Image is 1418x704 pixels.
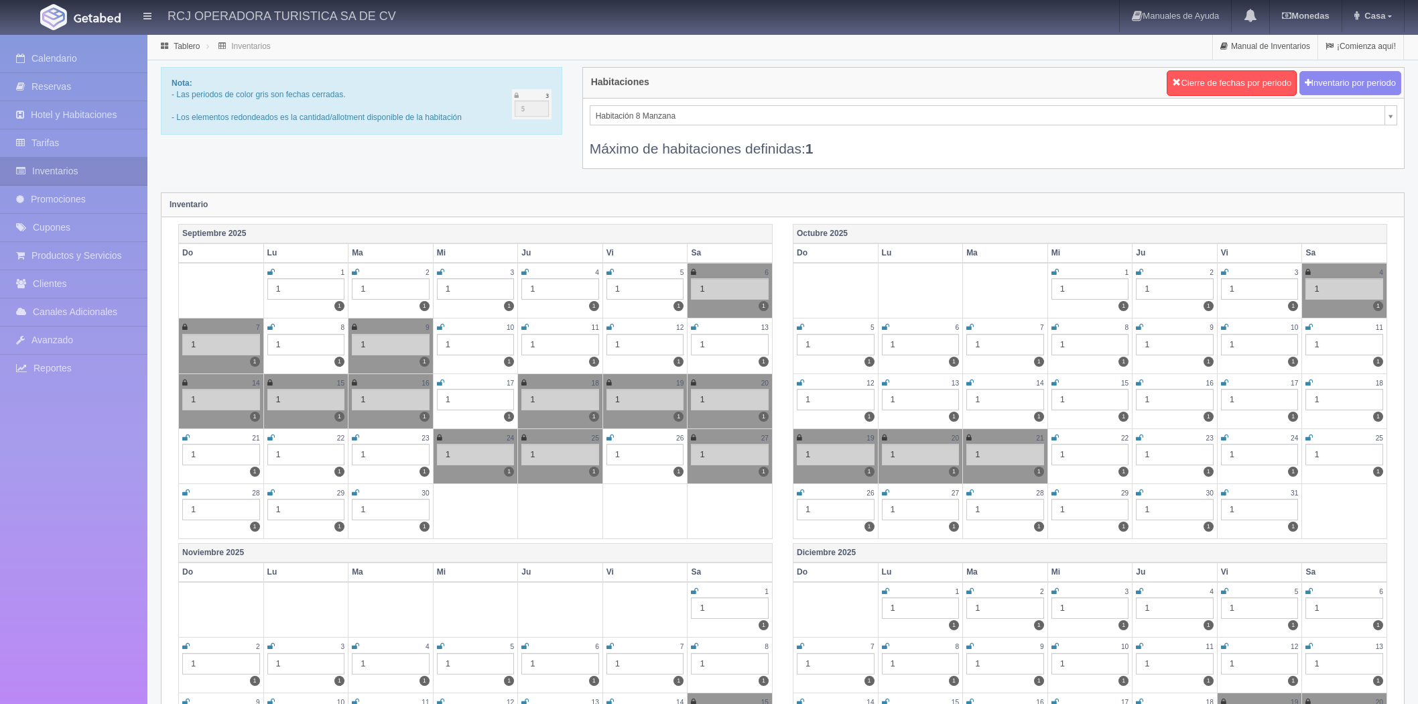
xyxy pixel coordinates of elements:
label: 1 [334,301,344,311]
label: 1 [759,620,769,630]
small: 2 [1040,588,1044,595]
strong: Inventario [170,200,208,209]
small: 2 [256,643,260,650]
a: Habitación 8 Manzana [590,105,1397,125]
small: 6 [955,324,959,331]
small: 7 [256,324,260,331]
div: 1 [691,597,769,619]
div: 1 [606,444,684,465]
small: 11 [591,324,598,331]
div: 1 [1051,597,1129,619]
label: 1 [759,412,769,422]
div: 1 [691,389,769,410]
div: 1 [352,444,430,465]
small: 3 [1295,269,1299,276]
small: 23 [1206,434,1213,442]
div: 1 [352,499,430,520]
label: 1 [949,620,959,630]
small: 3 [1125,588,1129,595]
div: Máximo de habitaciones definidas: [590,125,1397,158]
label: 1 [1034,467,1044,477]
small: 6 [595,643,599,650]
label: 1 [1118,676,1129,686]
th: Vi [1217,243,1302,263]
small: 24 [1291,434,1298,442]
th: Lu [878,243,963,263]
label: 1 [1034,620,1044,630]
small: 21 [252,434,259,442]
label: 1 [504,301,514,311]
label: 1 [949,412,959,422]
th: Ju [518,563,603,582]
th: Lu [263,563,348,582]
th: Vi [1217,563,1302,582]
th: Noviembre 2025 [179,543,773,563]
label: 1 [420,676,430,686]
label: 1 [1288,301,1298,311]
label: 1 [949,676,959,686]
small: 6 [1379,588,1383,595]
div: 1 [521,653,599,674]
div: 1 [521,444,599,465]
button: Cierre de fechas por periodo [1167,70,1297,96]
label: 1 [1288,467,1298,477]
div: 1 [691,278,769,300]
label: 1 [334,676,344,686]
small: 8 [765,643,769,650]
label: 1 [1118,412,1129,422]
div: 1 [797,389,875,410]
small: 20 [952,434,959,442]
div: 1 [1221,499,1299,520]
label: 1 [759,467,769,477]
label: 1 [759,676,769,686]
div: 1 [437,278,515,300]
small: 21 [1036,434,1043,442]
small: 14 [1036,379,1043,387]
div: 1 [606,653,684,674]
small: 12 [1291,643,1298,650]
label: 1 [504,412,514,422]
small: 5 [871,324,875,331]
th: Do [179,243,264,263]
th: Vi [602,563,688,582]
a: Manual de Inventarios [1213,34,1317,60]
th: Ma [963,563,1048,582]
small: 13 [1376,643,1383,650]
label: 1 [673,467,684,477]
span: Casa [1361,11,1385,21]
small: 25 [1376,434,1383,442]
th: Ju [1133,563,1218,582]
label: 1 [1373,676,1383,686]
div: 1 [691,444,769,465]
div: 1 [966,444,1044,465]
th: Ma [348,563,434,582]
div: 1 [1221,389,1299,410]
label: 1 [1034,522,1044,532]
div: 1 [182,499,260,520]
small: 25 [591,434,598,442]
small: 9 [426,324,430,331]
b: Monedas [1282,11,1329,21]
div: 1 [267,278,345,300]
label: 1 [673,412,684,422]
div: 1 [1051,278,1129,300]
div: 1 [966,334,1044,355]
label: 1 [1204,357,1214,367]
small: 26 [676,434,684,442]
label: 1 [1034,412,1044,422]
small: 14 [252,379,259,387]
div: 1 [437,389,515,410]
label: 1 [1373,301,1383,311]
div: 1 [267,653,345,674]
small: 1 [955,588,959,595]
label: 1 [1118,522,1129,532]
label: 1 [673,357,684,367]
img: cutoff.png [512,89,552,119]
label: 1 [949,467,959,477]
div: 1 [1221,334,1299,355]
small: 12 [866,379,874,387]
small: 17 [507,379,514,387]
div: 1 [606,278,684,300]
div: 1 [182,444,260,465]
div: 1 [1136,278,1214,300]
